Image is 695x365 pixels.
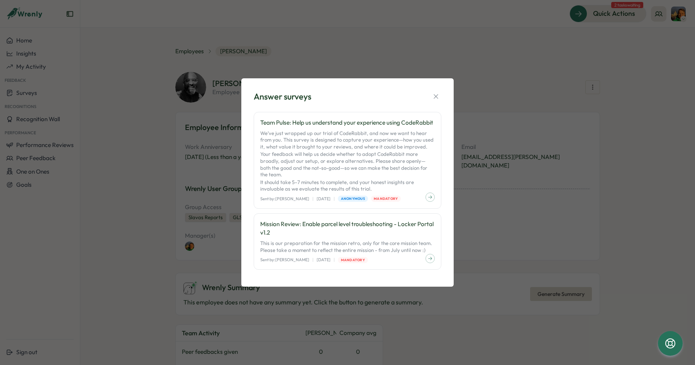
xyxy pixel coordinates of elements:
p: This is our preparation for the mission retro, only for the core mission team. Please take a mome... [260,240,435,253]
p: Mission Review: Enable parcel level troubleshooting - Locker Portal v1.2 [260,220,435,237]
p: | [334,257,335,263]
a: Mission Review: Enable parcel level troubleshooting - Locker Portal v1.2This is our preparation f... [254,213,441,270]
div: Answer surveys [254,91,311,103]
span: Mandatory [341,257,365,263]
p: [DATE] [317,257,331,263]
p: | [312,257,314,263]
p: Sent by: [PERSON_NAME] [260,196,309,202]
p: We’ve just wrapped up our trial of CodeRabbit, and now we want to hear from you. This survey is d... [260,130,435,193]
span: Mandatory [374,196,398,201]
p: | [334,196,335,202]
a: Team Pulse: Help us understand your experience using CodeRabbitWe’ve just wrapped up our trial of... [254,112,441,209]
p: Sent by: [PERSON_NAME] [260,257,309,263]
p: Team Pulse: Help us understand your experience using CodeRabbit [260,118,435,127]
span: Anonymous [341,196,365,201]
p: | [312,196,314,202]
p: [DATE] [317,196,331,202]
